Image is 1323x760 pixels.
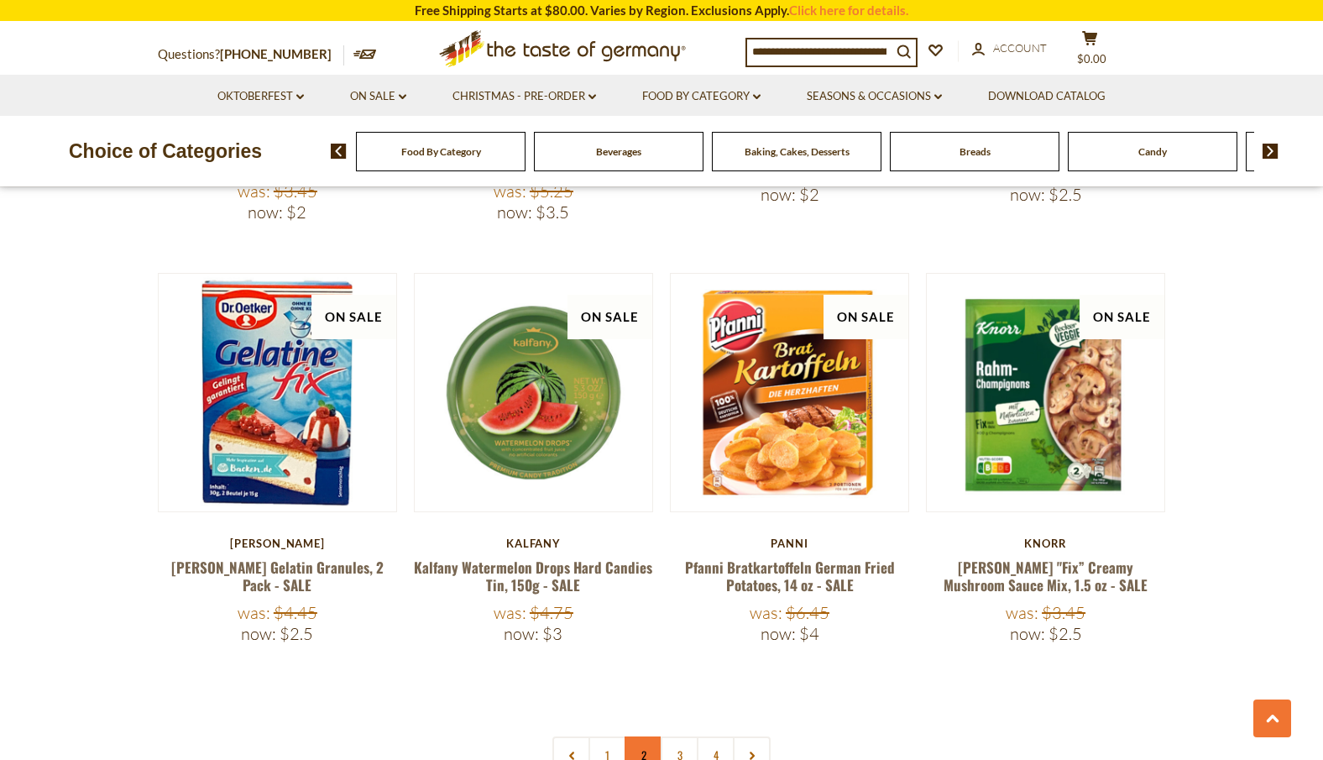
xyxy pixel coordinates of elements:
[799,184,819,205] span: $2
[159,274,396,511] img: Dr. Oetker Gelatin Granules, 2 Pack - SALE
[401,145,481,158] a: Food By Category
[220,46,332,61] a: [PHONE_NUMBER]
[670,537,909,550] div: Panni
[685,557,895,595] a: Pfanni Bratkartoffeln German Fried Potatoes, 14 oz - SALE
[799,623,819,644] span: $4
[786,602,829,623] span: $6.45
[596,145,641,158] a: Beverages
[280,623,313,644] span: $2.5
[789,3,908,18] a: Click here for details.
[1042,602,1085,623] span: $3.45
[158,44,344,66] p: Questions?
[1064,30,1115,72] button: $0.00
[217,87,304,106] a: Oktoberfest
[972,39,1047,58] a: Account
[761,623,796,644] label: Now:
[960,145,991,158] a: Breads
[536,202,569,223] span: $3.5
[331,144,347,159] img: previous arrow
[1048,623,1082,644] span: $2.5
[415,274,652,511] img: Kalfany Watermelon Drops Hard Candies Tin, 150g - SALE
[494,602,526,623] label: Was:
[504,623,539,644] label: Now:
[542,623,562,644] span: $3
[238,602,270,623] label: Was:
[350,87,406,106] a: On Sale
[1006,602,1038,623] label: Was:
[286,202,306,223] span: $2
[927,274,1164,511] img: Knorr "Fix” Creamy Mushroom Sauce Mix, 1.5 oz - SALE
[530,602,573,623] span: $4.75
[238,181,270,202] label: Was:
[171,557,384,595] a: [PERSON_NAME] Gelatin Granules, 2 Pack - SALE
[745,145,850,158] a: Baking, Cakes, Desserts
[530,181,573,202] span: $5.25
[241,623,276,644] label: Now:
[497,202,532,223] label: Now:
[248,202,283,223] label: Now:
[944,557,1148,595] a: [PERSON_NAME] "Fix” Creamy Mushroom Sauce Mix, 1.5 oz - SALE
[750,602,782,623] label: Was:
[988,87,1106,106] a: Download Catalog
[1010,184,1045,205] label: Now:
[274,602,317,623] span: $4.45
[993,41,1047,55] span: Account
[414,537,653,550] div: Kalfany
[642,87,761,106] a: Food By Category
[671,274,908,511] img: Pfanni Bratkartoffeln German Fried Potatoes, 14 oz - SALE
[158,537,397,550] div: [PERSON_NAME]
[807,87,942,106] a: Seasons & Occasions
[274,181,317,202] span: $3.45
[1048,184,1082,205] span: $2.5
[1077,52,1106,66] span: $0.00
[494,181,526,202] label: Was:
[761,184,796,205] label: Now:
[1010,623,1045,644] label: Now:
[452,87,596,106] a: Christmas - PRE-ORDER
[1263,144,1279,159] img: next arrow
[1138,145,1167,158] a: Candy
[414,557,652,595] a: Kalfany Watermelon Drops Hard Candies Tin, 150g - SALE
[926,537,1165,550] div: Knorr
